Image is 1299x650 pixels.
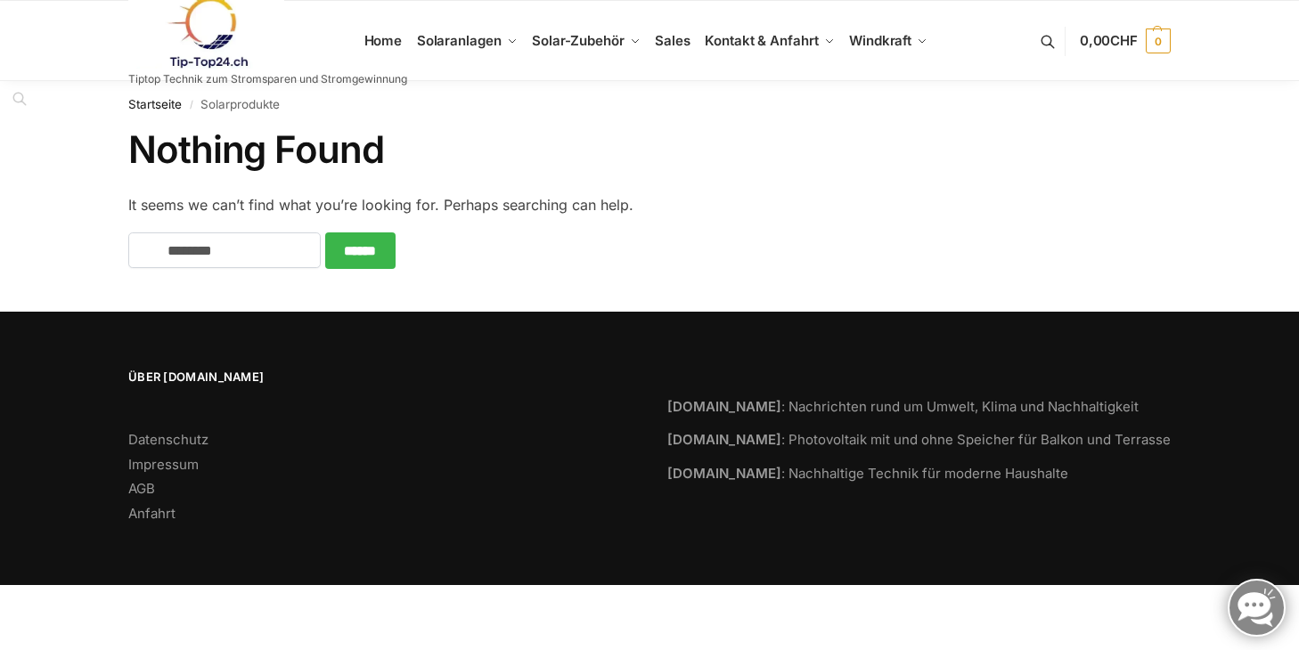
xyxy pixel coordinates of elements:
a: Datenschutz [128,431,208,448]
strong: [DOMAIN_NAME] [667,398,781,415]
a: Anfahrt [128,505,176,522]
span: Sales [655,32,690,49]
a: Solaranlagen [409,1,524,81]
a: Solar-Zubehör [525,1,648,81]
a: Sales [648,1,698,81]
span: Kontakt & Anfahrt [705,32,818,49]
p: Tiptop Technik zum Stromsparen und Stromgewinnung [128,74,407,85]
a: Impressum [128,456,199,473]
a: [DOMAIN_NAME]: Nachrichten rund um Umwelt, Klima und Nachhaltigkeit [667,398,1139,415]
a: AGB [128,480,155,497]
a: [DOMAIN_NAME]: Photovoltaik mit und ohne Speicher für Balkon und Terrasse [667,431,1171,448]
span: Solaranlagen [417,32,502,49]
span: 0,00 [1080,32,1138,49]
a: Startseite [128,97,182,111]
nav: Breadcrumb [128,81,1171,127]
a: Windkraft [842,1,935,81]
h1: Nothing Found [128,127,920,172]
strong: [DOMAIN_NAME] [667,431,781,448]
p: It seems we can’t find what you’re looking for. Perhaps searching can help. [128,194,920,215]
span: Über [DOMAIN_NAME] [128,369,632,386]
span: CHF [1110,32,1138,49]
strong: [DOMAIN_NAME] [667,465,781,482]
span: Solar-Zubehör [532,32,625,49]
span: Windkraft [849,32,911,49]
span: 0 [1146,28,1171,53]
a: 0,00CHF 0 [1080,14,1171,68]
a: [DOMAIN_NAME]: Nachhaltige Technik für moderne Haushalte [667,465,1068,482]
span: / [182,98,200,112]
a: Kontakt & Anfahrt [698,1,842,81]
